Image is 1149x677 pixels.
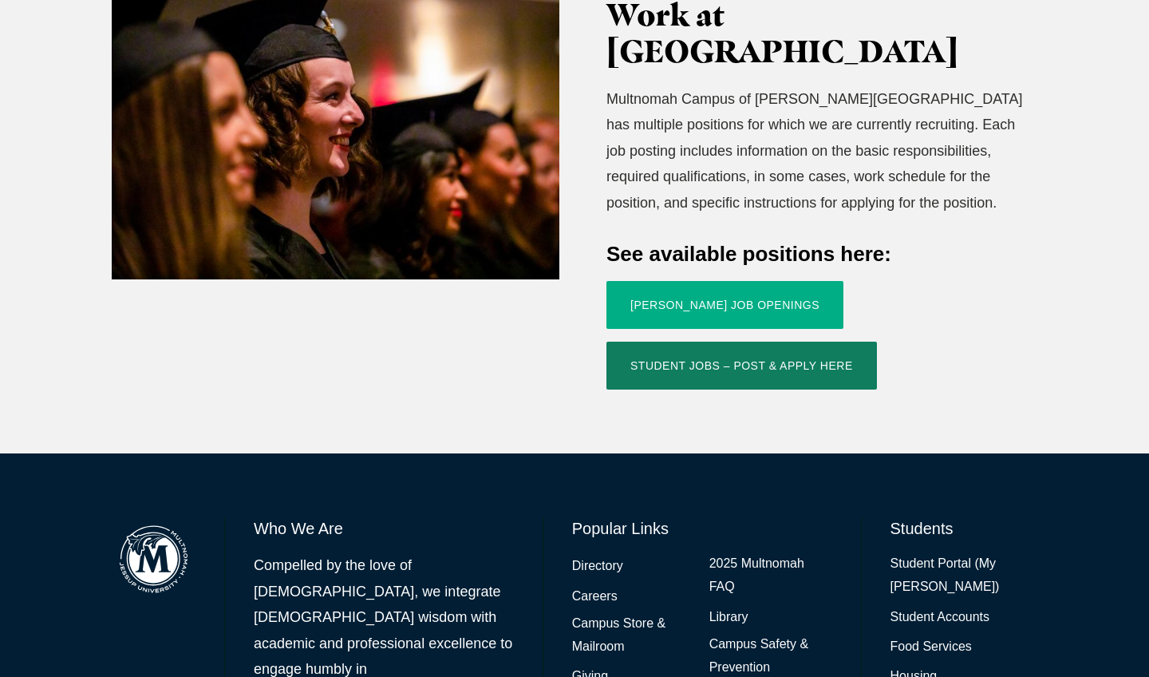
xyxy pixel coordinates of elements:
[890,517,1037,540] h6: Students
[606,86,1037,216] p: Multnomah Campus of [PERSON_NAME][GEOGRAPHIC_DATA] has multiple positions for which we are curren...
[709,606,748,629] a: Library
[890,635,972,659] a: Food Services
[112,517,195,601] img: Multnomah Campus of Jessup University logo
[572,555,623,578] a: Directory
[572,517,832,540] h6: Popular Links
[572,612,695,659] a: Campus Store & Mailroom
[890,552,1037,599] a: Student Portal (My [PERSON_NAME])
[606,240,1037,268] h4: See available positions here:
[709,552,832,599] a: 2025 Multnomah FAQ
[254,517,514,540] h6: Who We Are
[572,585,618,608] a: Careers
[890,606,990,629] a: Student Accounts
[606,281,843,329] a: [PERSON_NAME] Job Openings
[606,342,877,390] a: Student Jobs – Post & Apply Here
